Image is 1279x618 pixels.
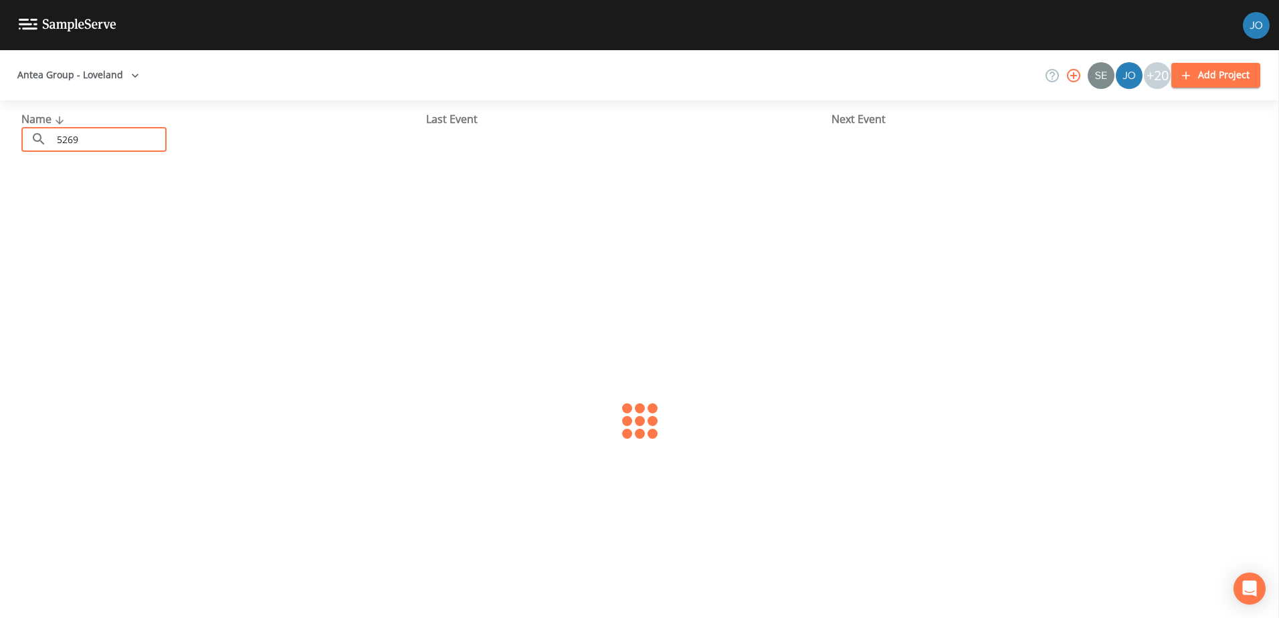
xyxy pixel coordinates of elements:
div: Open Intercom Messenger [1234,573,1266,605]
div: Next Event [831,111,1236,127]
img: 52efdf5eb87039e5b40670955cfdde0b [1088,62,1114,89]
button: Antea Group - Loveland [12,63,144,88]
div: Sean McKinstry [1087,62,1115,89]
input: Search Projects [52,127,167,152]
img: d2de15c11da5451b307a030ac90baa3e [1243,12,1270,39]
div: +20 [1144,62,1171,89]
img: logo [19,19,116,31]
span: Name [21,112,68,126]
img: d2de15c11da5451b307a030ac90baa3e [1116,62,1143,89]
div: Josh Watzak [1115,62,1143,89]
div: Last Event [426,111,831,127]
button: Add Project [1171,63,1260,88]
